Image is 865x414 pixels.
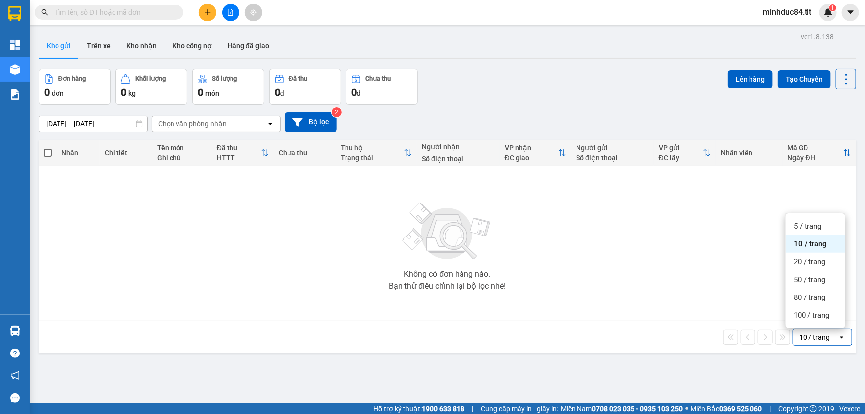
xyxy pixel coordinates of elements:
div: Tên món [157,144,207,152]
button: Bộ lọc [285,112,337,132]
div: HTTT [217,154,261,162]
div: Nhân viên [721,149,778,157]
div: Chi tiết [105,149,147,157]
ul: Menu [786,213,845,328]
div: Mã GD [788,144,843,152]
img: warehouse-icon [10,326,20,336]
div: Ghi chú [157,154,207,162]
div: Số điện thoại [422,155,495,163]
strong: 0708 023 035 - 0935 103 250 [592,405,683,413]
span: search [41,9,48,16]
div: ĐC giao [505,154,558,162]
div: Người nhận [422,143,495,151]
span: | [769,403,771,414]
button: Tạo Chuyến [778,70,831,88]
span: 20 / trang [794,257,825,267]
span: | [472,403,473,414]
img: logo-vxr [8,6,21,21]
button: Kho công nợ [165,34,220,58]
input: Select a date range. [39,116,147,132]
button: plus [199,4,216,21]
span: caret-down [846,8,855,17]
div: Số lượng [212,75,237,82]
span: đ [357,89,361,97]
button: Trên xe [79,34,118,58]
th: Toggle SortBy [212,140,274,166]
button: Khối lượng0kg [115,69,187,105]
span: 50 / trang [794,275,825,285]
span: đơn [52,89,64,97]
span: message [10,393,20,403]
span: 0 [351,86,357,98]
span: 10 / trang [794,239,827,249]
span: question-circle [10,349,20,358]
div: Trạng thái [341,154,404,162]
img: dashboard-icon [10,40,20,50]
button: Kho gửi [39,34,79,58]
span: 1 [831,4,834,11]
div: Khối lượng [135,75,166,82]
button: Lên hàng [728,70,773,88]
button: aim [245,4,262,21]
div: Đơn hàng [58,75,86,82]
button: Hàng đã giao [220,34,277,58]
button: Số lượng0món [192,69,264,105]
th: Toggle SortBy [336,140,417,166]
div: Chưa thu [279,149,331,157]
div: VP nhận [505,144,558,152]
div: Ngày ĐH [788,154,843,162]
span: 0 [121,86,126,98]
sup: 1 [829,4,836,11]
img: solution-icon [10,89,20,100]
div: 10 / trang [799,332,830,342]
button: Đã thu0đ [269,69,341,105]
span: ⚪️ [685,407,688,411]
img: icon-new-feature [824,8,833,17]
div: Số điện thoại [576,154,649,162]
sup: 2 [332,107,342,117]
strong: 0369 525 060 [719,405,762,413]
span: 0 [44,86,50,98]
span: file-add [227,9,234,16]
button: caret-down [842,4,859,21]
svg: open [838,333,846,341]
span: đ [280,89,284,97]
span: plus [204,9,211,16]
span: kg [128,89,136,97]
strong: 1900 633 818 [422,405,464,413]
div: ver 1.8.138 [801,31,834,42]
th: Toggle SortBy [654,140,716,166]
img: warehouse-icon [10,64,20,75]
th: Toggle SortBy [500,140,571,166]
svg: open [266,120,274,128]
div: ĐC lấy [659,154,703,162]
span: 80 / trang [794,293,825,302]
span: 100 / trang [794,310,829,320]
span: món [205,89,219,97]
span: Hỗ trợ kỹ thuật: [373,403,464,414]
th: Toggle SortBy [783,140,856,166]
div: VP gửi [659,144,703,152]
button: Đơn hàng0đơn [39,69,111,105]
div: Đã thu [289,75,307,82]
input: Tìm tên, số ĐT hoặc mã đơn [55,7,172,18]
button: file-add [222,4,239,21]
div: Người gửi [576,144,649,152]
span: 5 / trang [794,221,821,231]
img: svg+xml;base64,PHN2ZyBjbGFzcz0ibGlzdC1wbHVnX19zdmciIHhtbG5zPSJodHRwOi8vd3d3LnczLm9yZy8yMDAwL3N2Zy... [398,197,497,266]
span: 0 [198,86,203,98]
span: Miền Bắc [691,403,762,414]
div: Đã thu [217,144,261,152]
div: Bạn thử điều chỉnh lại bộ lọc nhé! [389,282,506,290]
div: Không có đơn hàng nào. [404,270,490,278]
span: Miền Nam [561,403,683,414]
span: notification [10,371,20,380]
span: aim [250,9,257,16]
button: Kho nhận [118,34,165,58]
div: Nhãn [61,149,95,157]
span: Cung cấp máy in - giấy in: [481,403,558,414]
div: Thu hộ [341,144,404,152]
span: 0 [275,86,280,98]
div: Chọn văn phòng nhận [158,119,227,129]
span: copyright [810,405,817,412]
